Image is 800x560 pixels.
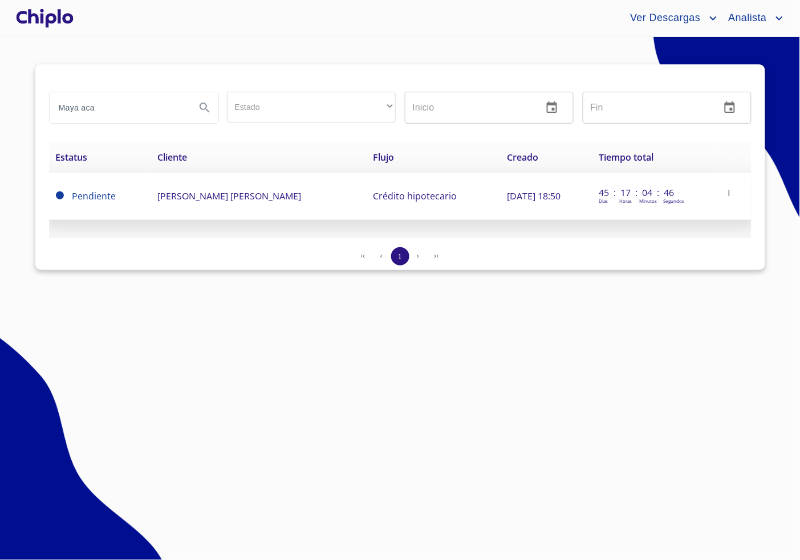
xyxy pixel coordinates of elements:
[507,190,561,202] span: [DATE] 18:50
[720,9,786,27] button: account of current user
[622,9,720,27] button: account of current user
[720,9,773,27] span: Analista
[56,151,88,163] span: Estatus
[157,190,301,202] span: [PERSON_NAME] [PERSON_NAME]
[72,190,116,202] span: Pendiente
[599,186,676,199] p: 45 : 17 : 04 : 46
[398,252,402,261] span: 1
[599,198,608,204] p: Dias
[620,198,632,204] p: Horas
[373,151,394,163] span: Flujo
[507,151,538,163] span: Creado
[157,151,187,163] span: Cliente
[56,191,64,199] span: Pendiente
[191,94,218,121] button: Search
[640,198,657,204] p: Minutos
[599,151,654,163] span: Tiempo total
[227,92,396,122] div: ​
[391,247,409,265] button: 1
[664,198,685,204] p: Segundos
[50,92,186,123] input: search
[373,190,457,202] span: Crédito hipotecario
[622,9,706,27] span: Ver Descargas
